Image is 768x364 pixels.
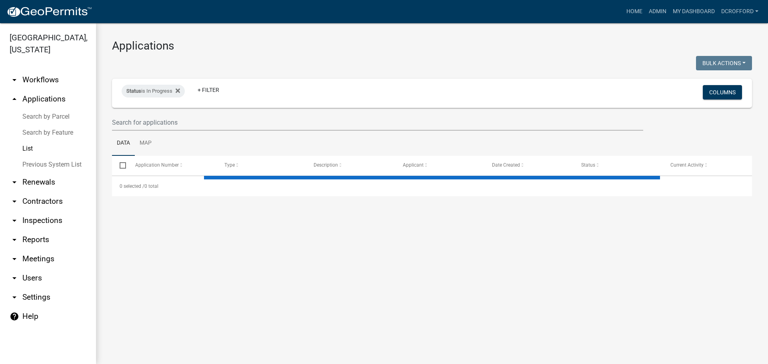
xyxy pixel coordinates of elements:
i: arrow_drop_down [10,75,19,85]
datatable-header-cell: Application Number [127,156,216,175]
i: arrow_drop_down [10,216,19,225]
i: arrow_drop_down [10,235,19,245]
a: My Dashboard [670,4,718,19]
span: Applicant [403,162,424,168]
i: arrow_drop_up [10,94,19,104]
h3: Applications [112,39,752,53]
div: is In Progress [122,85,185,97]
datatable-header-cell: Description [306,156,395,175]
datatable-header-cell: Date Created [484,156,574,175]
datatable-header-cell: Status [574,156,663,175]
datatable-header-cell: Type [216,156,306,175]
button: Columns [703,85,742,99]
i: arrow_drop_down [10,197,19,206]
div: 0 total [112,176,752,196]
span: 0 selected / [120,183,144,189]
span: Current Activity [670,162,704,168]
span: Application Number [135,162,179,168]
span: Type [224,162,235,168]
a: Admin [646,4,670,19]
i: arrow_drop_down [10,292,19,302]
i: help [10,312,19,321]
span: Status [126,88,141,94]
datatable-header-cell: Applicant [395,156,484,175]
a: Home [623,4,646,19]
a: Map [135,131,156,156]
i: arrow_drop_down [10,273,19,283]
span: Description [314,162,338,168]
i: arrow_drop_down [10,254,19,264]
a: Data [112,131,135,156]
datatable-header-cell: Current Activity [663,156,752,175]
input: Search for applications [112,114,643,131]
a: dcrofford [718,4,762,19]
span: Status [581,162,595,168]
span: Date Created [492,162,520,168]
i: arrow_drop_down [10,177,19,187]
datatable-header-cell: Select [112,156,127,175]
button: Bulk Actions [696,56,752,70]
a: + Filter [191,83,226,97]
